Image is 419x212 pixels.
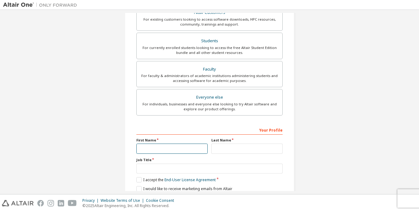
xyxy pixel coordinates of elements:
[164,177,216,182] a: End-User License Agreement
[140,65,279,74] div: Faculty
[146,198,178,203] div: Cookie Consent
[140,73,279,83] div: For faculty & administrators of academic institutions administering students and accessing softwa...
[136,125,283,135] div: Your Profile
[140,93,279,102] div: Everyone else
[3,2,80,8] img: Altair One
[140,37,279,45] div: Students
[211,138,283,143] label: Last Name
[37,200,44,206] img: facebook.svg
[48,200,54,206] img: instagram.svg
[140,45,279,55] div: For currently enrolled students looking to access the free Altair Student Edition bundle and all ...
[136,186,232,191] label: I would like to receive marketing emails from Altair
[82,198,101,203] div: Privacy
[140,102,279,112] div: For individuals, businesses and everyone else looking to try Altair software and explore our prod...
[82,203,178,208] p: © 2025 Altair Engineering, Inc. All Rights Reserved.
[140,17,279,27] div: For existing customers looking to access software downloads, HPC resources, community, trainings ...
[101,198,146,203] div: Website Terms of Use
[68,200,77,206] img: youtube.svg
[136,177,216,182] label: I accept the
[58,200,64,206] img: linkedin.svg
[136,157,283,162] label: Job Title
[136,138,208,143] label: First Name
[2,200,34,206] img: altair_logo.svg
